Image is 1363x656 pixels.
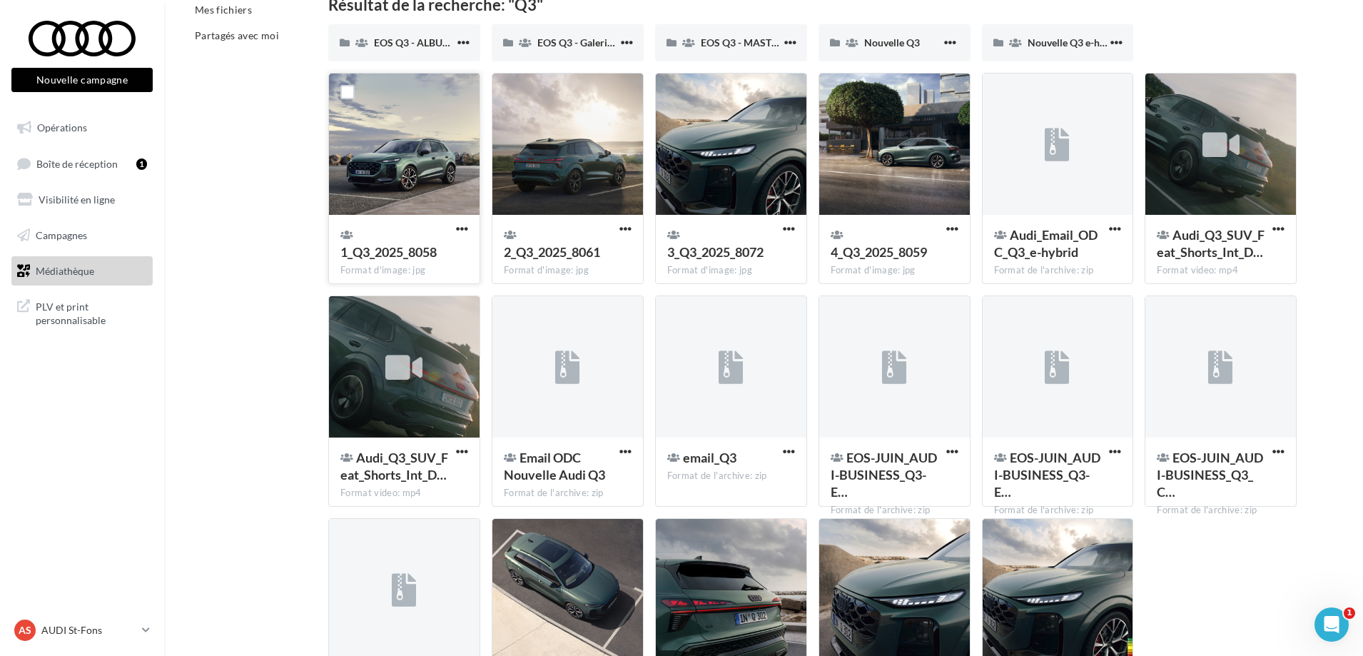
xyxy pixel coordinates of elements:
[9,148,156,179] a: Boîte de réception1
[504,244,600,260] span: 2_Q3_2025_8061
[994,227,1098,260] span: Audi_Email_ODC_Q3_e-hybrid
[9,291,156,333] a: PLV et print personnalisable
[1314,607,1349,642] iframe: Intercom live chat
[9,221,156,251] a: Campagnes
[831,244,927,260] span: 4_Q3_2025_8059
[864,36,920,49] span: Nouvelle Q3
[340,264,468,277] div: Format d'image: jpg
[11,617,153,644] a: AS AUDI St-Fons
[136,158,147,170] div: 1
[667,470,795,483] div: Format de l'archive: zip
[1157,227,1265,260] span: Audi_Q3_SUV_Feat_Shorts_Int_Design_15s_4x5_EN_clean.mov_1
[9,185,156,215] a: Visibilité en ligne
[504,450,605,483] span: Email ODC Nouvelle Audi Q3
[667,264,795,277] div: Format d'image: jpg
[36,229,87,241] span: Campagnes
[340,487,468,500] div: Format video: mp4
[37,121,87,133] span: Opérations
[831,504,958,517] div: Format de l'archive: zip
[9,256,156,286] a: Médiathèque
[195,4,252,16] span: Mes fichiers
[504,264,632,277] div: Format d'image: jpg
[374,36,488,49] span: EOS Q3 - ALBUM PHOTO
[9,113,156,143] a: Opérations
[537,36,620,49] span: EOS Q3 - Galerie 2
[11,68,153,92] button: Nouvelle campagne
[667,244,764,260] span: 3_Q3_2025_8072
[1157,450,1263,500] span: EOS-JUIN_AUDI-BUSINESS_Q3_CAR-1080x1080
[994,450,1100,500] span: EOS-JUIN_AUDI-BUSINESS_Q3-E-HYBRID_PL-1080x1080
[36,157,118,169] span: Boîte de réception
[340,450,448,483] span: Audi_Q3_SUV_Feat_Shorts_Int_Design_15s_9x16_EN_clean.mov_1
[39,193,115,206] span: Visibilité en ligne
[1344,607,1355,619] span: 1
[1028,36,1123,49] span: Nouvelle Q3 e-hybrid
[41,623,136,637] p: AUDI St-Fons
[994,264,1122,277] div: Format de l'archive: zip
[36,297,147,328] span: PLV et print personnalisable
[340,244,437,260] span: 1_Q3_2025_8058
[1157,504,1285,517] div: Format de l'archive: zip
[504,487,632,500] div: Format de l'archive: zip
[994,504,1122,517] div: Format de l'archive: zip
[831,264,958,277] div: Format d'image: jpg
[683,450,736,465] span: email_Q3
[19,623,31,637] span: AS
[701,36,836,49] span: EOS Q3 - MASTER INTERIEUR
[195,29,279,41] span: Partagés avec moi
[1157,264,1285,277] div: Format video: mp4
[831,450,937,500] span: EOS-JUIN_AUDI-BUSINESS_Q3-E-HYBRID_CAR-1080x1080
[36,264,94,276] span: Médiathèque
